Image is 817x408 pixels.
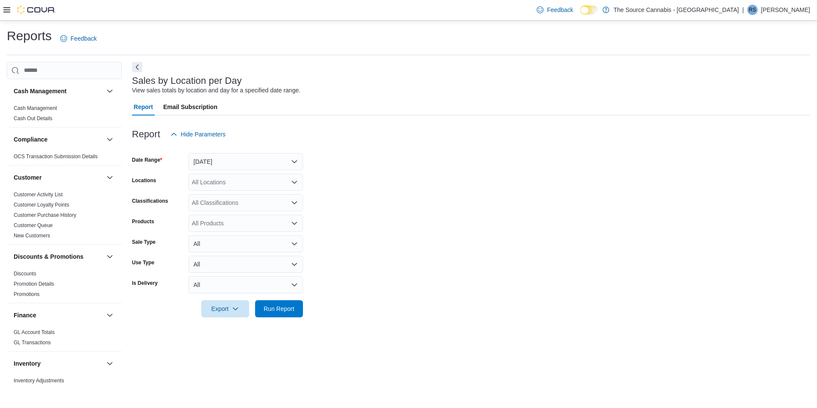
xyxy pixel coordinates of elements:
[749,5,756,15] span: RS
[132,218,154,225] label: Products
[7,269,122,303] div: Discounts & Promotions
[188,153,303,170] button: [DATE]
[14,202,69,208] a: Customer Loyalty Points
[14,359,103,368] button: Inventory
[181,130,226,139] span: Hide Parameters
[614,5,739,15] p: The Source Cannabis - [GEOGRAPHIC_DATA]
[533,1,576,18] a: Feedback
[291,220,298,227] button: Open list of options
[547,6,573,14] span: Feedback
[167,126,229,143] button: Hide Parameters
[105,172,115,183] button: Customer
[14,377,64,384] span: Inventory Adjustments
[57,30,100,47] a: Feedback
[7,189,122,244] div: Customer
[14,291,40,297] a: Promotions
[14,378,64,384] a: Inventory Adjustments
[14,191,63,198] span: Customer Activity List
[7,327,122,351] div: Finance
[14,281,54,287] a: Promotion Details
[742,5,744,15] p: |
[188,235,303,252] button: All
[14,173,103,182] button: Customer
[7,27,52,44] h1: Reports
[132,157,162,163] label: Date Range
[580,6,598,15] input: Dark Mode
[14,340,51,346] a: GL Transactions
[7,151,122,165] div: Compliance
[14,192,63,198] a: Customer Activity List
[105,358,115,369] button: Inventory
[105,251,115,262] button: Discounts & Promotions
[14,311,36,319] h3: Finance
[188,276,303,293] button: All
[255,300,303,317] button: Run Report
[14,135,103,144] button: Compliance
[132,129,160,139] h3: Report
[14,153,98,160] span: OCS Transaction Submission Details
[132,239,156,245] label: Sale Type
[132,259,154,266] label: Use Type
[14,233,50,239] a: New Customers
[105,310,115,320] button: Finance
[14,311,103,319] button: Finance
[132,76,242,86] h3: Sales by Location per Day
[7,103,122,127] div: Cash Management
[132,86,300,95] div: View sales totals by location and day for a specified date range.
[14,154,98,160] a: OCS Transaction Submission Details
[14,252,103,261] button: Discounts & Promotions
[105,86,115,96] button: Cash Management
[163,98,217,115] span: Email Subscription
[747,5,758,15] div: Ryan Swayze
[14,222,53,228] a: Customer Queue
[761,5,810,15] p: [PERSON_NAME]
[14,281,54,287] span: Promotion Details
[14,212,76,218] a: Customer Purchase History
[188,256,303,273] button: All
[264,305,294,313] span: Run Report
[14,359,41,368] h3: Inventory
[14,105,57,111] a: Cash Management
[291,199,298,206] button: Open list of options
[14,115,53,122] span: Cash Out Details
[14,115,53,121] a: Cash Out Details
[105,134,115,145] button: Compliance
[71,34,97,43] span: Feedback
[14,222,53,229] span: Customer Queue
[14,135,47,144] h3: Compliance
[206,300,244,317] span: Export
[14,339,51,346] span: GL Transactions
[132,280,158,287] label: Is Delivery
[14,87,67,95] h3: Cash Management
[14,173,41,182] h3: Customer
[14,271,36,277] a: Discounts
[132,198,168,204] label: Classifications
[134,98,153,115] span: Report
[132,177,156,184] label: Locations
[14,329,55,335] a: GL Account Totals
[132,62,142,72] button: Next
[14,201,69,208] span: Customer Loyalty Points
[14,270,36,277] span: Discounts
[291,179,298,186] button: Open list of options
[201,300,249,317] button: Export
[14,252,83,261] h3: Discounts & Promotions
[14,232,50,239] span: New Customers
[14,105,57,112] span: Cash Management
[17,6,56,14] img: Cova
[14,87,103,95] button: Cash Management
